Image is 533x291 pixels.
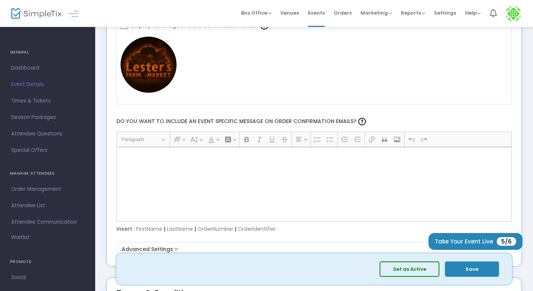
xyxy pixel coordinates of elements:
[308,3,325,22] span: Events
[428,233,523,250] button: Take Your Event Live5/6
[119,245,509,254] button: Advanced Settings
[358,118,366,125] img: question-mark
[401,9,425,16] span: Reports
[11,234,30,241] span: Waitlist
[116,132,512,147] div: Editor toolbar
[10,45,85,60] h4: GENERAL
[116,147,512,222] div: Rich Text Editor, main
[434,3,456,22] span: Settings
[465,9,481,16] span: Help
[241,9,271,16] span: Box Office
[11,184,84,194] span: Order Management
[11,217,84,227] span: Attendee Communication
[11,80,84,89] span: Event Details
[11,63,84,73] span: Dashboard
[10,254,85,269] h4: PROMOTE
[10,166,85,181] h4: MANAGE ATTENDEES
[334,3,352,22] span: Orders
[11,96,84,106] span: Times & Tickets
[113,112,515,132] label: Do you want to include an event specific message on order confirmation emails?
[445,261,499,277] button: Save
[118,134,168,145] button: Paragraph
[116,225,135,233] span: Insert :
[11,201,84,211] span: Attendee List
[380,261,439,277] button: Set as Active
[121,37,177,93] img: Untitleddesign1.png
[497,237,516,246] span: 5/6
[361,9,392,16] span: Marketing
[121,135,160,144] span: Paragraph
[11,129,84,139] span: Attendee Questions
[280,3,299,22] span: Venues
[11,273,84,282] span: Social
[11,145,84,155] span: Special Offers
[11,113,84,122] span: Season Packages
